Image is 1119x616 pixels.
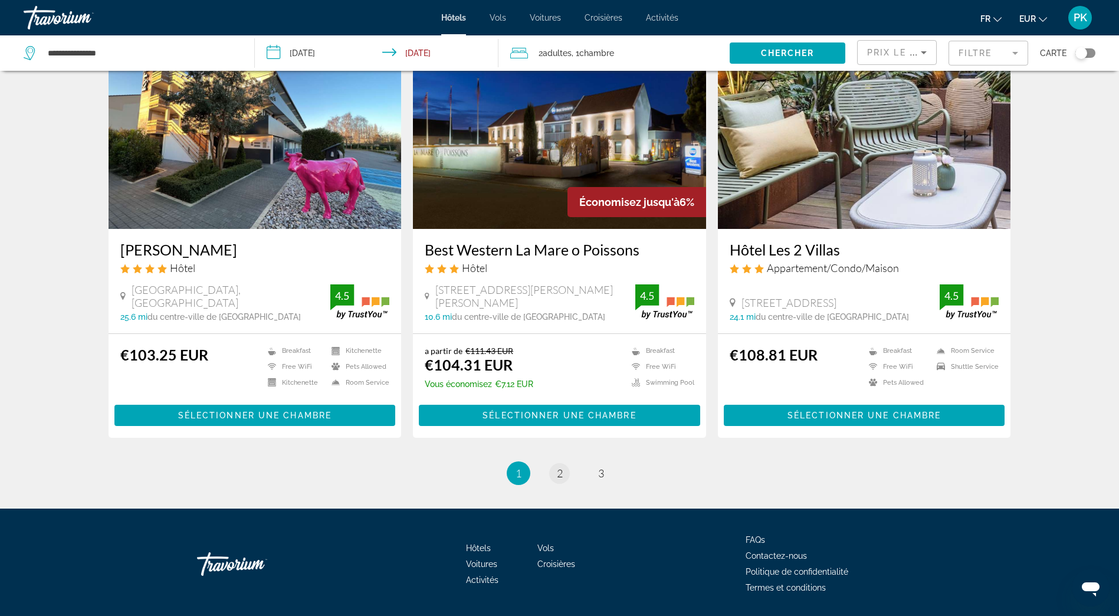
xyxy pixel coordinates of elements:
[24,2,142,33] a: Travorium
[626,346,694,356] li: Breakfast
[730,312,756,322] span: 24.1 mi
[746,535,765,545] a: FAQs
[579,48,614,58] span: Chambre
[931,346,999,356] li: Room Service
[730,346,818,363] ins: €108.81 EUR
[326,378,389,388] li: Room Service
[1019,10,1047,27] button: Change currency
[626,378,694,388] li: Swimming Pool
[466,575,498,585] a: Activités
[120,261,390,274] div: 4 star Hotel
[1065,5,1095,30] button: User Menu
[980,14,990,24] span: fr
[557,467,563,480] span: 2
[114,405,396,426] button: Sélectionner une chambre
[1067,48,1095,58] button: Toggle map
[741,296,836,309] span: [STREET_ADDRESS]
[425,356,513,373] ins: €104.31 EUR
[635,289,659,303] div: 4.5
[1019,14,1036,24] span: EUR
[425,312,452,322] span: 10.6 mi
[572,45,614,61] span: , 1
[197,546,315,582] a: Travorium
[109,40,402,229] img: Hotel image
[413,40,706,229] img: Hotel image
[626,362,694,372] li: Free WiFi
[718,40,1011,229] img: Hotel image
[330,289,354,303] div: 4.5
[724,405,1005,426] button: Sélectionner une chambre
[326,362,389,372] li: Pets Allowed
[567,187,706,217] div: 6%
[132,283,331,309] span: [GEOGRAPHIC_DATA], [GEOGRAPHIC_DATA]
[120,312,147,322] span: 25.6 mi
[109,461,1011,485] nav: Pagination
[863,346,931,356] li: Breakfast
[863,378,931,388] li: Pets Allowed
[585,13,622,22] a: Croisières
[120,346,208,363] ins: €103.25 EUR
[1072,569,1110,607] iframe: Schaltfläche zum Öffnen des Messaging-Fensters
[767,261,899,274] span: Appartement/Condo/Maison
[1074,12,1087,24] span: PK
[483,411,636,420] span: Sélectionner une chambre
[147,312,301,322] span: du centre-ville de [GEOGRAPHIC_DATA]
[419,408,700,421] a: Sélectionner une chambre
[746,583,826,592] span: Termes et conditions
[787,411,941,420] span: Sélectionner une chambre
[466,559,497,569] a: Voitures
[262,378,326,388] li: Kitchenette
[724,408,1005,421] a: Sélectionner une chambre
[262,346,326,356] li: Breakfast
[746,567,848,576] a: Politique de confidentialité
[730,241,999,258] a: Hôtel Les 2 Villas
[530,13,561,22] span: Voitures
[466,543,491,553] a: Hôtels
[326,346,389,356] li: Kitchenette
[441,13,466,22] span: Hôtels
[516,467,521,480] span: 1
[646,13,678,22] a: Activités
[543,48,572,58] span: Adultes
[465,346,513,356] del: €111.43 EUR
[635,284,694,319] img: trustyou-badge.svg
[537,543,554,553] span: Vols
[867,48,960,57] span: Prix le plus bas
[490,13,506,22] a: Vols
[120,241,390,258] h3: [PERSON_NAME]
[1040,45,1067,61] span: Carte
[425,241,694,258] a: Best Western La Mare o Poissons
[746,551,807,561] span: Contactez-nous
[435,283,635,309] span: [STREET_ADDRESS][PERSON_NAME][PERSON_NAME]
[867,45,927,60] mat-select: Sort by
[425,346,462,356] span: a partir de
[262,362,326,372] li: Free WiFi
[949,40,1028,66] button: Filter
[537,559,575,569] a: Croisières
[940,284,999,319] img: trustyou-badge.svg
[170,261,195,274] span: Hôtel
[730,261,999,274] div: 3 star Apartment
[730,42,845,64] button: Chercher
[330,284,389,319] img: trustyou-badge.svg
[761,48,815,58] span: Chercher
[419,405,700,426] button: Sélectionner une chambre
[452,312,605,322] span: du centre-ville de [GEOGRAPHIC_DATA]
[863,362,931,372] li: Free WiFi
[114,408,396,421] a: Sélectionner une chambre
[539,45,572,61] span: 2
[498,35,730,71] button: Travelers: 2 adults, 0 children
